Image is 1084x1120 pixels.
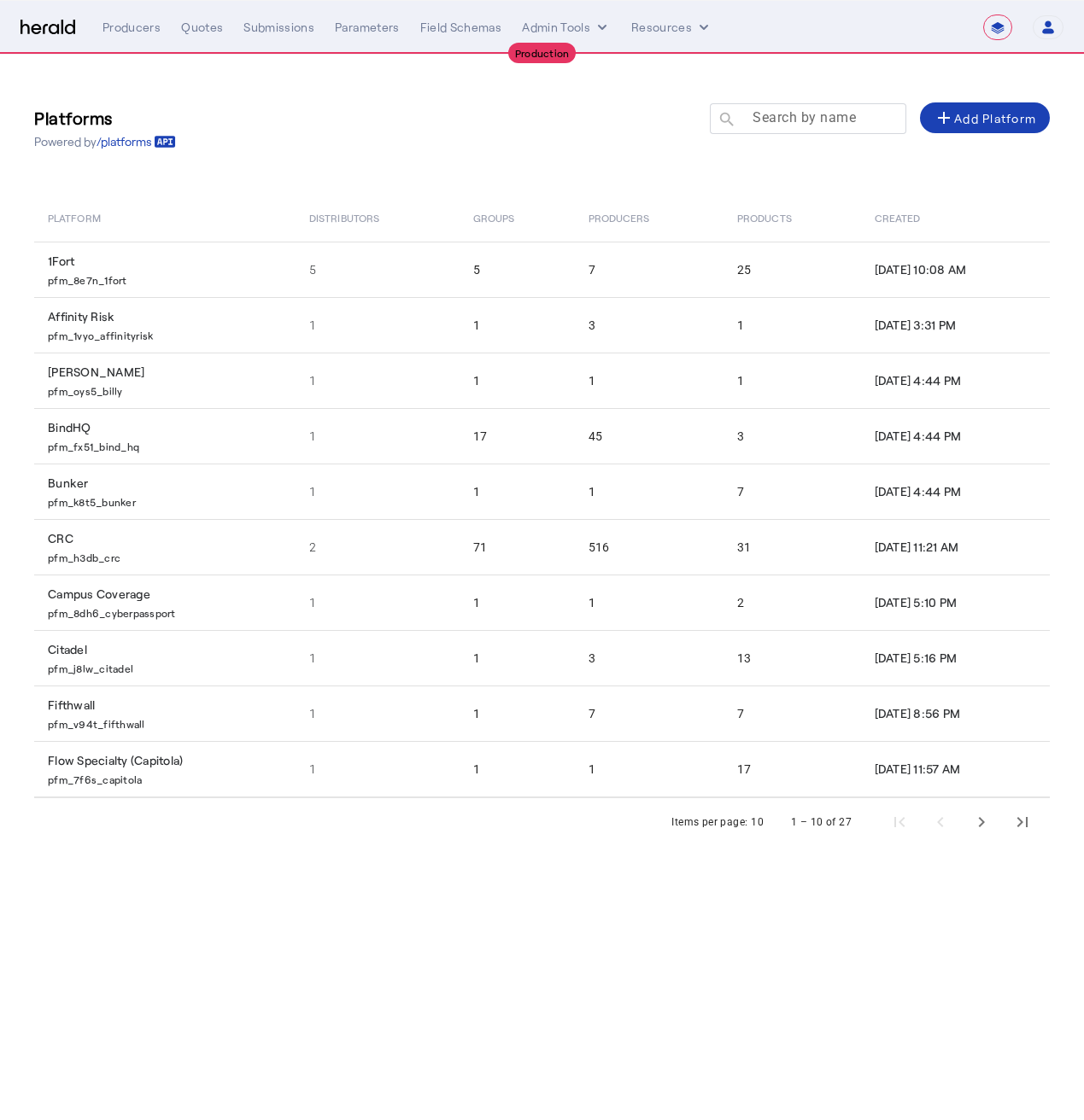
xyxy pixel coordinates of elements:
[724,575,861,630] td: 2
[861,297,1050,353] td: [DATE] 3:31 PM
[508,43,577,63] div: Production
[861,685,1050,741] td: [DATE] 8:56 PM
[961,802,1002,843] button: Next page
[861,353,1050,408] td: [DATE] 4:44 PM
[575,575,724,630] td: 1
[460,575,575,630] td: 1
[460,242,575,297] td: 5
[97,133,176,150] a: /platforms
[296,194,459,242] th: Distributors
[710,110,739,131] mat-icon: search
[34,519,296,575] td: CRC
[724,519,861,575] td: 31
[296,297,459,353] td: 1
[575,685,724,741] td: 7
[791,814,852,831] div: 1 – 10 of 27
[724,741,861,797] td: 17
[575,630,724,685] td: 3
[460,194,575,242] th: Groups
[34,575,296,630] td: Campus Coverage
[934,108,1036,128] div: Add Platform
[335,19,400,36] div: Parameters
[751,814,764,831] div: 10
[861,519,1050,575] td: [DATE] 11:21 AM
[103,19,161,36] div: Producers
[460,630,575,685] td: 1
[48,547,289,564] p: pfm_h3db_crc
[575,297,724,353] td: 3
[48,381,289,398] p: pfm_oys5_billy
[48,769,289,786] p: pfm_7f6s_capitola
[861,630,1050,685] td: [DATE] 5:16 PM
[34,408,296,464] td: BindHQ
[296,575,459,630] td: 1
[48,658,289,675] p: pfm_j8lw_citadel
[34,133,176,150] p: Powered by
[934,108,954,128] mat-icon: add
[34,685,296,741] td: Fifthwall
[460,408,575,464] td: 17
[631,19,712,36] button: Resources dropdown menu
[575,519,724,575] td: 516
[575,242,724,297] td: 7
[296,242,459,297] td: 5
[48,325,289,342] p: pfm_1vyo_affinityrisk
[460,519,575,575] td: 71
[861,408,1050,464] td: [DATE] 4:44 PM
[296,630,459,685] td: 1
[460,297,575,353] td: 1
[861,464,1050,519] td: [DATE] 4:44 PM
[522,19,611,36] button: internal dropdown menu
[724,685,861,741] td: 7
[34,297,296,353] td: Affinity Risk
[34,741,296,797] td: Flow Specialty (Capitola)
[296,685,459,741] td: 1
[34,106,176,130] h3: Platforms
[575,464,724,519] td: 1
[34,194,296,242] th: Platform
[575,741,724,797] td: 1
[460,741,575,797] td: 1
[724,297,861,353] td: 1
[48,603,289,620] p: pfm_8dh6_cyberpassport
[34,464,296,519] td: Bunker
[575,408,724,464] td: 45
[861,242,1050,297] td: [DATE] 10:08 AM
[460,464,575,519] td: 1
[1002,802,1043,843] button: Last page
[861,741,1050,797] td: [DATE] 11:57 AM
[243,19,314,36] div: Submissions
[753,109,856,125] mat-label: Search by name
[21,20,75,36] img: Herald Logo
[48,714,289,731] p: pfm_v94t_fifthwall
[724,630,861,685] td: 13
[460,685,575,741] td: 1
[296,464,459,519] td: 1
[671,814,747,831] div: Items per page:
[861,575,1050,630] td: [DATE] 5:10 PM
[724,242,861,297] td: 25
[724,353,861,408] td: 1
[296,519,459,575] td: 2
[724,464,861,519] td: 7
[420,19,502,36] div: Field Schemas
[920,102,1050,133] button: Add Platform
[296,353,459,408] td: 1
[575,194,724,242] th: Producers
[296,408,459,464] td: 1
[296,741,459,797] td: 1
[724,408,861,464] td: 3
[861,194,1050,242] th: Created
[575,353,724,408] td: 1
[724,194,861,242] th: Products
[34,242,296,297] td: 1Fort
[48,492,289,509] p: pfm_k8t5_bunker
[48,270,289,287] p: pfm_8e7n_1fort
[460,353,575,408] td: 1
[48,436,289,453] p: pfm_fx51_bind_hq
[181,19,223,36] div: Quotes
[34,630,296,685] td: Citadel
[34,353,296,408] td: [PERSON_NAME]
